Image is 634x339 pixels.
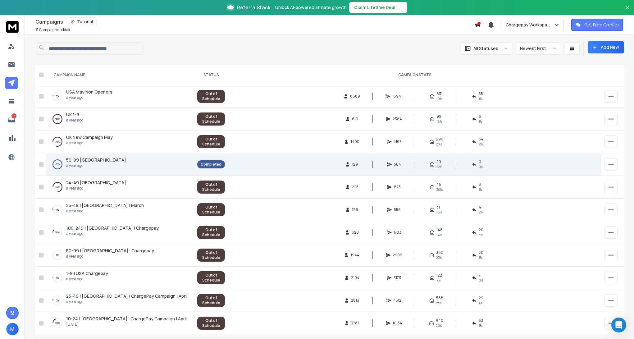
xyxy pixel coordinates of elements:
[66,112,79,118] a: UK 1-9
[46,65,194,85] th: CAMPAIGN NAME
[46,289,194,312] td: 6%25-49 | [GEOGRAPHIC_DATA] | ChargePay Campaign | Aprila year ago
[479,91,483,96] span: 55
[571,19,623,31] button: Get Free Credits
[436,255,442,260] span: 22 %
[479,295,483,300] span: 29
[351,139,359,144] span: 1490
[436,318,443,323] span: 940
[35,17,474,26] div: Campaigns
[350,94,360,99] span: 8689
[66,134,113,140] a: UK New Campaign May
[349,2,407,13] button: Claim Lifetime Deal→
[436,96,442,101] span: 10 %
[46,199,194,221] td: 4%25-49 | [GEOGRAPHIC_DATA] | Marcha year ago
[35,27,39,32] span: 11
[351,298,359,303] span: 2813
[436,210,442,215] span: 16 %
[436,91,442,96] span: 831
[66,118,83,123] p: a year ago
[393,117,402,121] span: 2384
[479,205,481,210] span: 4
[229,65,601,85] th: CAMPAIGN STATS
[436,142,442,147] span: 20 %
[351,253,359,258] span: 1944
[479,250,483,255] span: 20
[201,162,221,167] div: Completed
[479,318,483,323] span: 53
[611,318,626,332] div: Open Intercom Messenger
[66,231,159,236] p: a year ago
[66,157,126,163] span: 50-99 [GEOGRAPHIC_DATA]
[473,45,498,52] p: All Statuses
[436,300,442,305] span: 24 %
[479,210,483,215] span: 2 %
[66,89,112,95] span: USA May Non Openers
[46,267,194,289] td: 1%1-9 | USA Chargepaya year ago
[393,321,402,326] span: 10134
[56,93,59,99] p: 3 %
[201,250,221,260] div: Out of Schedule
[201,114,221,124] div: Out of Schedule
[516,42,561,55] button: Newest First
[436,164,442,169] span: 22 %
[584,22,619,28] p: Get Free Credits
[46,131,194,153] td: 79%UK New Campaign Maya year ago
[352,207,358,212] span: 189
[479,119,482,124] span: 1 %
[479,182,481,187] span: 3
[479,273,481,278] span: 7
[201,182,221,192] div: Out of Schedule
[201,318,221,328] div: Out of Schedule
[66,270,108,276] span: 1-9 | USA Chargepay
[479,187,482,192] span: 1 %
[436,250,443,255] span: 360
[436,273,442,278] span: 122
[67,17,97,26] button: Tutorial
[66,322,187,327] p: [DATE]
[398,4,402,11] span: →
[6,323,19,335] button: M
[436,182,441,187] span: 45
[66,225,159,231] a: 100-249 | [GEOGRAPHIC_DATA] | Chargepay
[352,230,359,235] span: 620
[66,316,187,322] a: 10-24 | [GEOGRAPHIC_DATA] | ChargePay Campaign | April
[394,207,401,212] span: 556
[66,95,112,100] p: a year ago
[46,221,194,244] td: 10%100-249 | [GEOGRAPHIC_DATA] | Chargepaya year ago
[66,316,187,322] span: 10-24 | [GEOGRAPHIC_DATA] | ChargePay Campaign | April
[436,205,440,210] span: 31
[55,320,60,326] p: 20 %
[436,323,442,328] span: 24 %
[201,205,221,215] div: Out of Schedule
[436,227,443,232] span: 148
[393,253,402,258] span: 2906
[46,85,194,108] td: 3%USA May Non Openersa year ago
[201,91,221,101] div: Out of Schedule
[394,275,401,280] span: 3173
[66,293,187,299] a: 25-49 | [GEOGRAPHIC_DATA] | ChargePay Campaign | April
[56,297,59,304] p: 6 %
[46,108,194,131] td: 98%UK 1-9a year ago
[201,295,221,305] div: Out of Schedule
[55,139,60,145] p: 79 %
[66,163,126,168] p: a year ago
[479,300,482,305] span: 1 %
[351,321,359,326] span: 3787
[394,230,401,235] span: 1703
[66,299,187,304] p: a year ago
[46,244,194,267] td: 1%50-99 | [GEOGRAPHIC_DATA] | Chargepaya year ago
[623,4,632,19] button: Close banner
[588,41,624,53] button: Add New
[194,65,229,85] th: STATUS
[392,94,402,99] span: 16941
[66,112,79,117] span: UK 1-9
[55,229,60,236] p: 10 %
[66,202,144,208] a: 25-49 | [GEOGRAPHIC_DATA] | March
[66,277,108,282] p: a year ago
[479,323,482,328] span: 1 %
[352,117,358,121] span: 610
